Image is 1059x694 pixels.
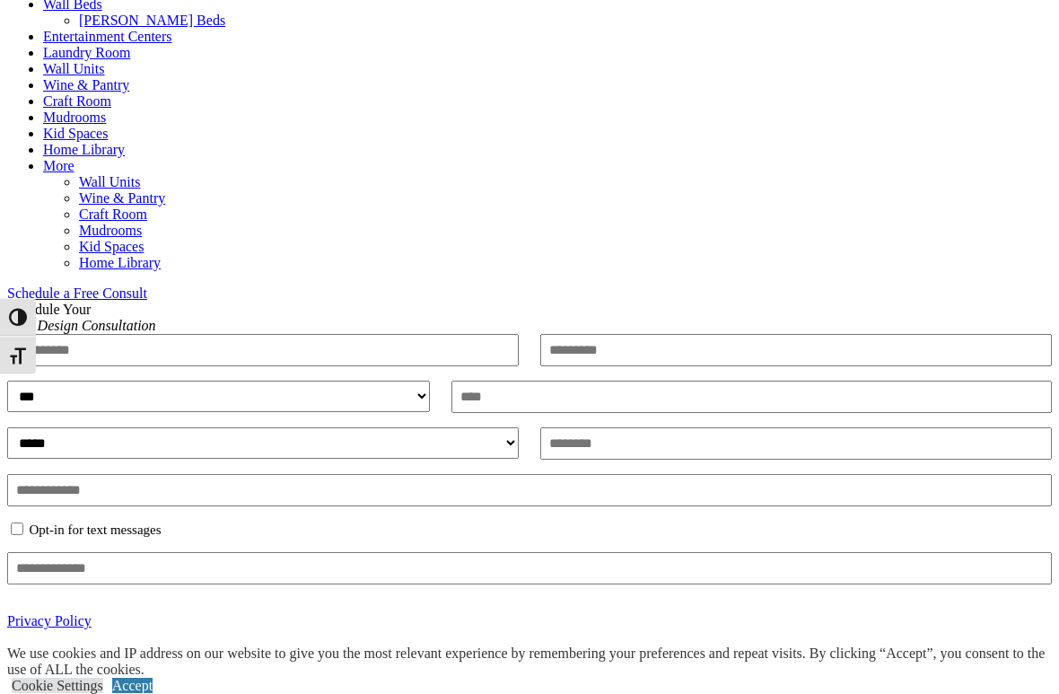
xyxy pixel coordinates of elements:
em: Free Design Consultation [7,318,156,333]
a: More menu text will display only on big screen [43,158,74,173]
a: Home Library [79,255,161,270]
label: Opt-in for text messages [30,523,162,538]
a: Accept [112,678,153,693]
a: Schedule a Free Consult (opens a dropdown menu) [7,286,147,301]
a: Mudrooms [43,110,106,125]
a: Wine & Pantry [79,190,165,206]
a: Craft Room [43,93,111,109]
a: Cookie Settings [12,678,103,693]
a: Craft Room [79,206,147,222]
a: Wine & Pantry [43,77,129,92]
a: Kid Spaces [79,239,144,254]
a: [PERSON_NAME] Beds [79,13,225,28]
a: Home Library [43,142,125,157]
a: Mudrooms [79,223,142,238]
a: Wall Units [43,61,104,76]
a: Laundry Room [43,45,130,60]
span: Schedule Your [7,302,156,333]
a: Entertainment Centers [43,29,172,44]
a: Wall Units [79,174,140,189]
a: Kid Spaces [43,126,108,141]
div: We use cookies and IP address on our website to give you the most relevant experience by remember... [7,646,1059,678]
a: Privacy Policy [7,613,92,628]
